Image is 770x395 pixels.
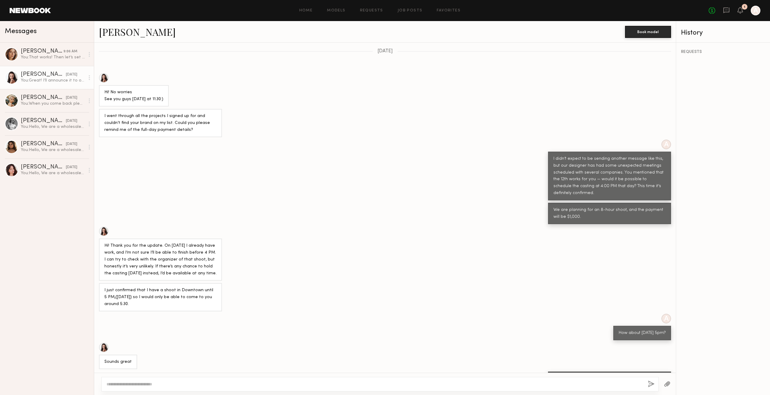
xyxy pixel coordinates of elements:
a: Favorites [437,9,460,13]
div: You: Great! I’ll announce it to our team members, then. See you [DATE] at 5 PM. [21,78,85,83]
div: You: Hello, We are a wholesale company that designs and sells women’s apparel. We are currently l... [21,147,85,153]
a: Models [327,9,345,13]
a: Home [299,9,313,13]
div: You: Hello, We are a wholesale company that designs and sells women’s apparel. We are currently l... [21,170,85,176]
div: [DATE] [66,72,77,78]
div: I didn’t expect to be sending another message like this, but our designer has had some unexpected... [553,156,666,197]
a: A [751,6,760,15]
span: [DATE] [377,49,393,54]
div: 9:06 AM [63,49,77,54]
div: 1 [744,5,745,9]
a: Job Posts [398,9,423,13]
span: Messages [5,28,37,35]
div: [PERSON_NAME] [21,141,66,147]
div: You: That works! Then let’s set the schedule for [DATE] 3 PM. Thank you as well for your understa... [21,54,85,60]
div: You: Hello, We are a wholesale company that designs and sells women’s apparel. We are currently l... [21,124,85,130]
div: [DATE] [66,141,77,147]
a: Requests [360,9,383,13]
div: Hi! No worries See you guys [DATE] at 11:30:) [104,89,163,103]
div: [PERSON_NAME] [21,72,66,78]
div: Hi! Thank you for the update. On [DATE] I already have work, and I’m not sure I’ll be able to fin... [104,242,217,277]
div: [DATE] [66,118,77,124]
div: [DATE] [66,165,77,170]
div: I went through all the projects I signed up for and couldn’t find your brand on my list. Could yo... [104,113,217,134]
div: [PERSON_NAME] [21,95,66,101]
div: We are planning for an 8-hour shoot, and the payment will be $1,000. [553,207,666,221]
div: [DATE] [66,95,77,101]
div: [PERSON_NAME] [21,118,66,124]
div: History [681,29,765,36]
div: REQUESTS [681,50,765,54]
div: You: When you come back please send us a message to us after that let's make a schedule for casti... [21,101,85,106]
a: Book model [625,29,671,34]
div: [PERSON_NAME] [21,48,63,54]
div: How about [DATE] 5pm? [619,330,666,337]
a: [PERSON_NAME] [99,25,176,38]
div: [PERSON_NAME] [21,164,66,170]
div: I just confirmed that I have a shoot in Downtown until 5 PM,([DATE]) so I would only be able to c... [104,287,217,308]
div: Sounds great [104,359,132,366]
button: Book model [625,26,671,38]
